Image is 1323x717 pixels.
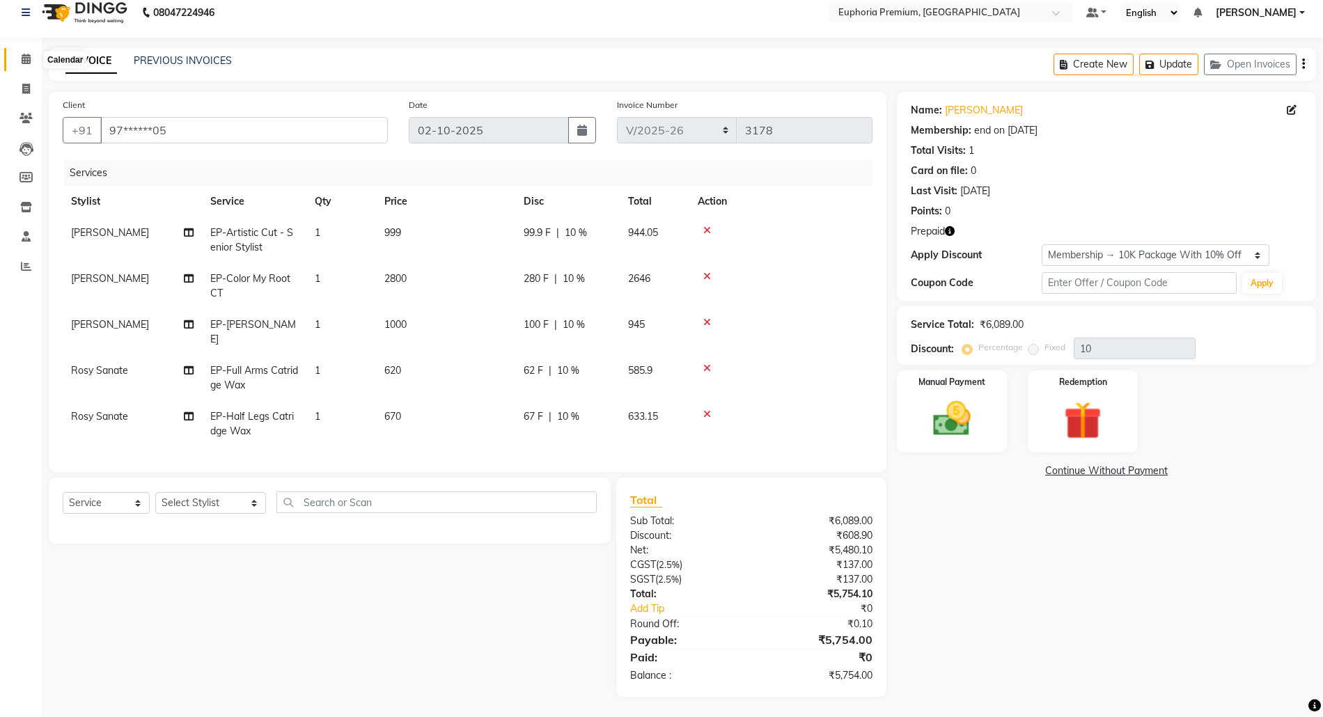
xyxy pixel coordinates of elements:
[64,160,883,186] div: Services
[376,186,515,217] th: Price
[210,364,298,391] span: EP-Full Arms Catridge Wax
[980,317,1024,332] div: ₹6,089.00
[969,143,974,158] div: 1
[918,376,985,388] label: Manual Payment
[911,224,945,239] span: Prepaid
[210,410,294,437] span: EP-Half Legs Catridge Wax
[63,117,102,143] button: +91
[620,528,751,543] div: Discount:
[44,52,86,68] div: Calendar
[751,587,883,601] div: ₹5,754.10
[630,558,656,571] span: CGST
[617,99,678,111] label: Invoice Number
[557,363,579,378] span: 10 %
[945,103,1023,118] a: [PERSON_NAME]
[620,543,751,558] div: Net:
[1044,341,1065,354] label: Fixed
[751,543,883,558] div: ₹5,480.10
[751,649,883,665] div: ₹0
[563,271,585,286] span: 10 %
[620,668,751,683] div: Balance :
[689,186,872,217] th: Action
[911,164,968,178] div: Card on file:
[911,276,1041,290] div: Coupon Code
[620,572,751,587] div: ( )
[1059,376,1107,388] label: Redemption
[315,410,320,423] span: 1
[751,572,883,587] div: ₹137.00
[515,186,620,217] th: Disc
[921,397,983,441] img: _cash.svg
[900,464,1313,478] a: Continue Without Payment
[960,184,990,198] div: [DATE]
[630,573,655,585] span: SGST
[63,186,202,217] th: Stylist
[978,341,1023,354] label: Percentage
[384,226,401,239] span: 999
[620,631,751,648] div: Payable:
[971,164,976,178] div: 0
[276,491,597,513] input: Search or Scan
[628,410,658,423] span: 633.15
[524,226,551,240] span: 99.9 F
[556,226,559,240] span: |
[751,668,883,683] div: ₹5,754.00
[751,528,883,543] div: ₹608.90
[1042,272,1237,294] input: Enter Offer / Coupon Code
[71,226,149,239] span: [PERSON_NAME]
[911,184,957,198] div: Last Visit:
[565,226,587,240] span: 10 %
[71,318,149,331] span: [PERSON_NAME]
[751,514,883,528] div: ₹6,089.00
[628,318,645,331] span: 945
[524,409,543,424] span: 67 F
[202,186,306,217] th: Service
[911,317,974,332] div: Service Total:
[100,117,388,143] input: Search by Name/Mobile/Email/Code
[620,601,774,616] a: Add Tip
[1216,6,1297,20] span: [PERSON_NAME]
[63,99,85,111] label: Client
[384,272,407,285] span: 2800
[911,248,1041,262] div: Apply Discount
[210,318,296,345] span: EP-[PERSON_NAME]
[945,204,950,219] div: 0
[71,410,128,423] span: Rosy Sanate
[620,514,751,528] div: Sub Total:
[620,186,689,217] th: Total
[409,99,428,111] label: Date
[751,631,883,648] div: ₹5,754.00
[630,493,662,507] span: Total
[384,410,401,423] span: 670
[620,558,751,572] div: ( )
[628,226,658,239] span: 944.05
[658,574,679,585] span: 2.5%
[620,587,751,601] div: Total:
[751,558,883,572] div: ₹137.00
[524,271,549,286] span: 280 F
[306,186,376,217] th: Qty
[628,272,650,285] span: 2646
[524,363,543,378] span: 62 F
[1242,273,1282,294] button: Apply
[620,649,751,665] div: Paid:
[384,364,401,377] span: 620
[911,123,971,138] div: Membership:
[911,204,942,219] div: Points:
[974,123,1038,138] div: end on [DATE]
[210,226,293,253] span: EP-Artistic Cut - Senior Stylist
[911,342,954,356] div: Discount:
[1204,54,1297,75] button: Open Invoices
[1139,54,1198,75] button: Update
[774,601,884,616] div: ₹0
[210,272,290,299] span: EP-Color My Root CT
[71,272,149,285] span: [PERSON_NAME]
[563,317,585,332] span: 10 %
[549,409,551,424] span: |
[911,103,942,118] div: Name:
[1052,397,1113,444] img: _gift.svg
[384,318,407,331] span: 1000
[315,364,320,377] span: 1
[71,364,128,377] span: Rosy Sanate
[911,143,966,158] div: Total Visits:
